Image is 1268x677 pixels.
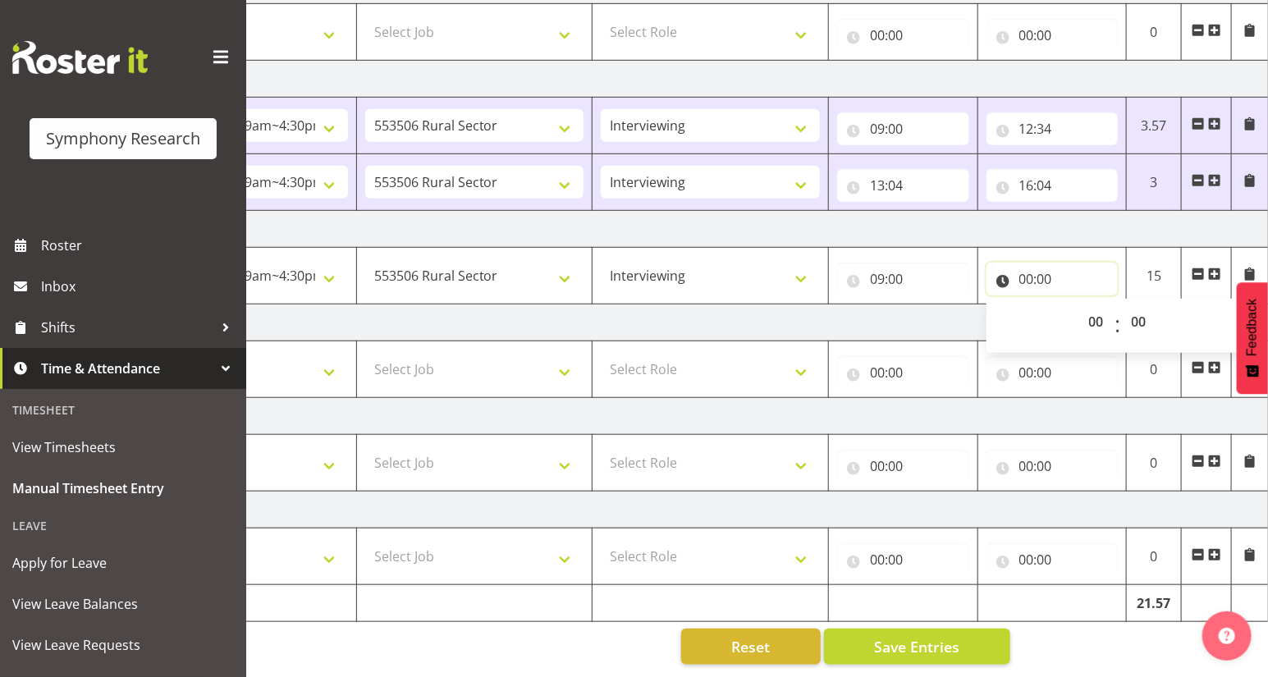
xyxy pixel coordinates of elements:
div: Timesheet [4,393,242,427]
input: Click to select... [986,543,1119,576]
a: View Leave Balances [4,583,242,624]
td: 15 [1127,248,1182,304]
span: Feedback [1245,299,1260,356]
a: Manual Timesheet Entry [4,468,242,509]
span: Time & Attendance [41,356,213,381]
button: Feedback - Show survey [1237,282,1268,394]
input: Click to select... [986,19,1119,52]
button: Save Entries [824,629,1010,665]
input: Click to select... [837,543,969,576]
input: Click to select... [837,450,969,483]
input: Click to select... [837,169,969,202]
span: Shifts [41,315,213,340]
td: 0 [1127,4,1182,61]
span: Reset [731,636,770,657]
td: 3 [1127,154,1182,211]
a: Apply for Leave [4,542,242,583]
input: Click to select... [986,356,1119,389]
span: Inbox [41,274,238,299]
td: 3.57 [1127,98,1182,154]
div: Symphony Research [46,126,200,151]
a: View Timesheets [4,427,242,468]
input: Click to select... [837,356,969,389]
img: Rosterit website logo [12,41,148,74]
img: help-xxl-2.png [1219,628,1235,644]
input: Click to select... [837,263,969,295]
span: View Timesheets [12,435,234,460]
span: Roster [41,233,238,258]
input: Click to select... [837,19,969,52]
span: : [1115,305,1120,346]
span: View Leave Balances [12,592,234,616]
input: Click to select... [986,169,1119,202]
span: Manual Timesheet Entry [12,476,234,501]
a: View Leave Requests [4,624,242,666]
input: Click to select... [986,112,1119,145]
div: Leave [4,509,242,542]
span: Apply for Leave [12,551,234,575]
td: 21.57 [1127,585,1182,622]
td: 0 [1127,528,1182,585]
input: Click to select... [986,450,1119,483]
td: 0 [1127,341,1182,398]
span: View Leave Requests [12,633,234,657]
td: 0 [1127,435,1182,492]
span: Save Entries [874,636,959,657]
input: Click to select... [837,112,969,145]
button: Reset [681,629,821,665]
input: Click to select... [986,263,1119,295]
